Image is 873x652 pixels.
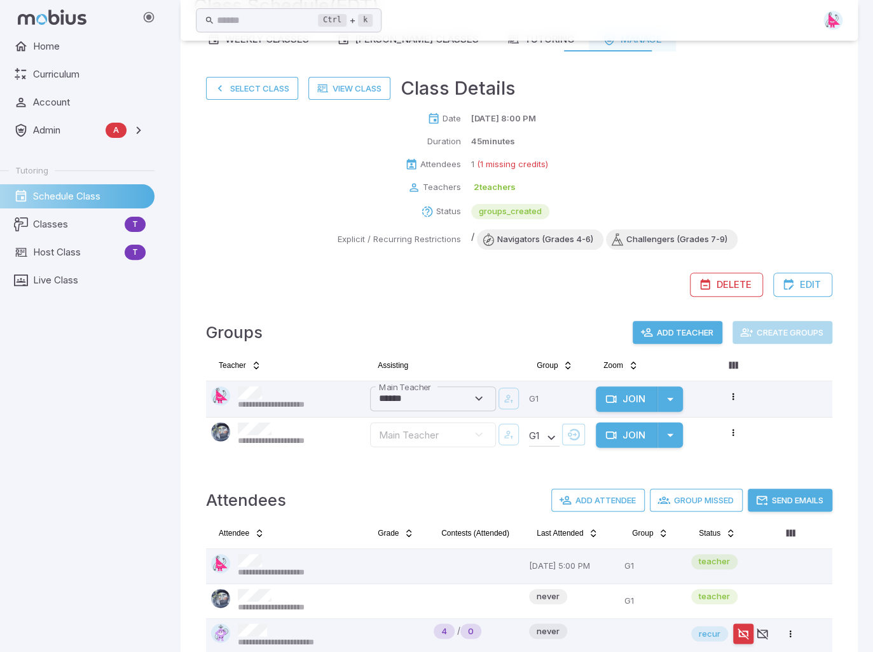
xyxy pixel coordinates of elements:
button: Last Attended [529,523,606,543]
button: Select Class [206,77,298,100]
kbd: k [358,14,373,27]
button: Assisting [370,355,416,376]
p: G1 [529,386,586,412]
span: Live Class [33,273,146,287]
span: T [125,218,146,231]
div: + [318,13,373,28]
span: A [106,124,127,137]
span: groups_created [471,205,549,218]
button: Open [471,390,487,407]
span: teacher [691,555,738,568]
span: recur [691,627,728,640]
p: [DATE] 5:00 PM [529,554,614,578]
button: Group Missed [650,489,743,512]
kbd: Ctrl [318,14,347,27]
div: G 1 [529,428,560,447]
p: G1 [624,554,681,578]
button: Add Attendee [551,489,645,512]
span: Grade [378,528,399,538]
p: G1 [624,589,681,613]
button: Edit [773,273,832,297]
h4: Attendees [206,487,286,513]
span: 4 [434,625,455,637]
p: Duration [427,135,461,148]
span: Zoom [603,360,623,370]
span: Contests (Attended) [441,528,509,538]
span: Teacher [219,360,246,370]
button: Delete [690,273,763,297]
button: Grade [370,523,422,543]
h3: Class Details [401,74,516,102]
span: T [125,246,146,259]
span: Tutoring [15,165,48,176]
button: Column visibility [723,355,743,376]
h4: Groups [206,320,263,345]
span: Assisting [378,360,408,370]
span: Account [33,95,146,109]
button: Zoom [596,355,646,376]
span: Group [632,528,653,538]
span: Last Attended [537,528,583,538]
button: Group [529,355,581,376]
button: Send Emails [748,489,832,512]
span: Classes [33,217,120,231]
p: [DATE] 8:00 PM [471,112,536,125]
span: Attendee [219,528,249,538]
span: Curriculum [33,67,146,81]
span: 0 [460,625,481,637]
a: View Class [308,77,390,100]
button: Teacher [211,355,269,376]
span: Status [699,528,720,538]
img: andrew.jpg [211,423,230,442]
img: diamond.svg [211,623,230,642]
span: never [529,590,567,603]
img: right-triangle.svg [211,386,230,405]
span: teacher [691,590,738,603]
img: right-triangle.svg [823,11,842,30]
span: Host Class [33,245,120,259]
p: Status [436,205,461,218]
p: (1 missing credits) [477,158,548,171]
p: 2 teachers [474,181,516,194]
button: Contests (Attended) [434,523,517,543]
img: andrew.jpg [211,589,230,608]
img: right-triangle.svg [211,554,230,573]
span: Schedule Class [33,189,146,203]
span: never [529,625,567,637]
span: Challengers (Grades 7-9) [616,233,738,246]
button: Status [691,523,743,543]
p: 1 [471,158,474,171]
span: Home [33,39,146,53]
span: Admin [33,123,100,137]
button: Join [596,423,657,448]
button: Group [624,523,676,543]
span: Group [537,360,558,370]
p: Date [443,112,461,125]
button: Attendee [211,523,272,543]
button: Column visibility [780,523,801,543]
label: Main Teacher [379,381,430,393]
div: / [434,623,519,639]
button: Add Teacher [633,321,722,344]
p: 45 minutes [471,135,515,148]
p: Attendees [420,158,461,171]
p: Explicit / Recurring Restrictions [338,233,461,246]
div: Never Played [434,623,455,639]
p: Teachers [423,181,461,194]
span: Navigators (Grades 4-6) [487,233,603,246]
button: Join [596,386,657,412]
div: New Student [460,623,481,639]
div: / [471,229,738,250]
